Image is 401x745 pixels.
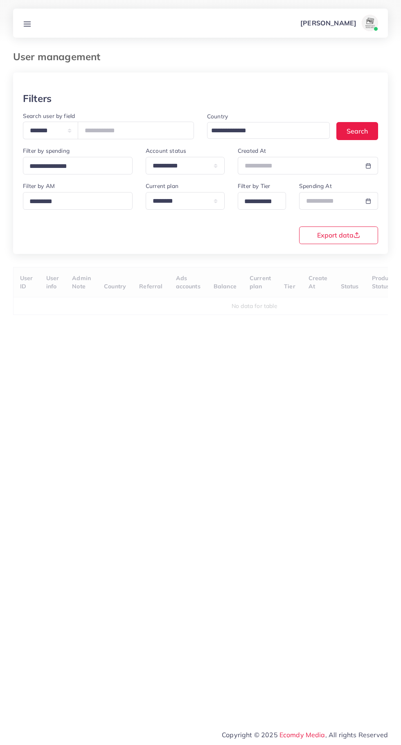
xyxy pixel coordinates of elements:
[146,147,186,155] label: Account status
[13,51,107,63] h3: User management
[300,18,356,28] p: [PERSON_NAME]
[238,147,266,155] label: Created At
[296,15,381,31] a: [PERSON_NAME]avatar
[299,182,332,190] label: Spending At
[27,160,122,173] input: Search for option
[238,182,270,190] label: Filter by Tier
[317,232,360,238] span: Export data
[23,157,133,174] div: Search for option
[23,93,52,104] h3: Filters
[336,122,378,140] button: Search
[207,122,330,139] div: Search for option
[238,192,286,210] div: Search for option
[299,226,378,244] button: Export data
[207,112,228,120] label: Country
[208,125,319,137] input: Search for option
[23,112,75,120] label: Search user by field
[362,15,378,31] img: avatar
[279,731,325,739] a: Ecomdy Media
[146,182,178,190] label: Current plan
[23,147,70,155] label: Filter by spending
[23,192,133,210] div: Search for option
[325,730,388,740] span: , All rights Reserved
[23,182,55,190] label: Filter by AM
[222,730,388,740] span: Copyright © 2025
[241,195,275,208] input: Search for option
[27,195,122,208] input: Search for option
